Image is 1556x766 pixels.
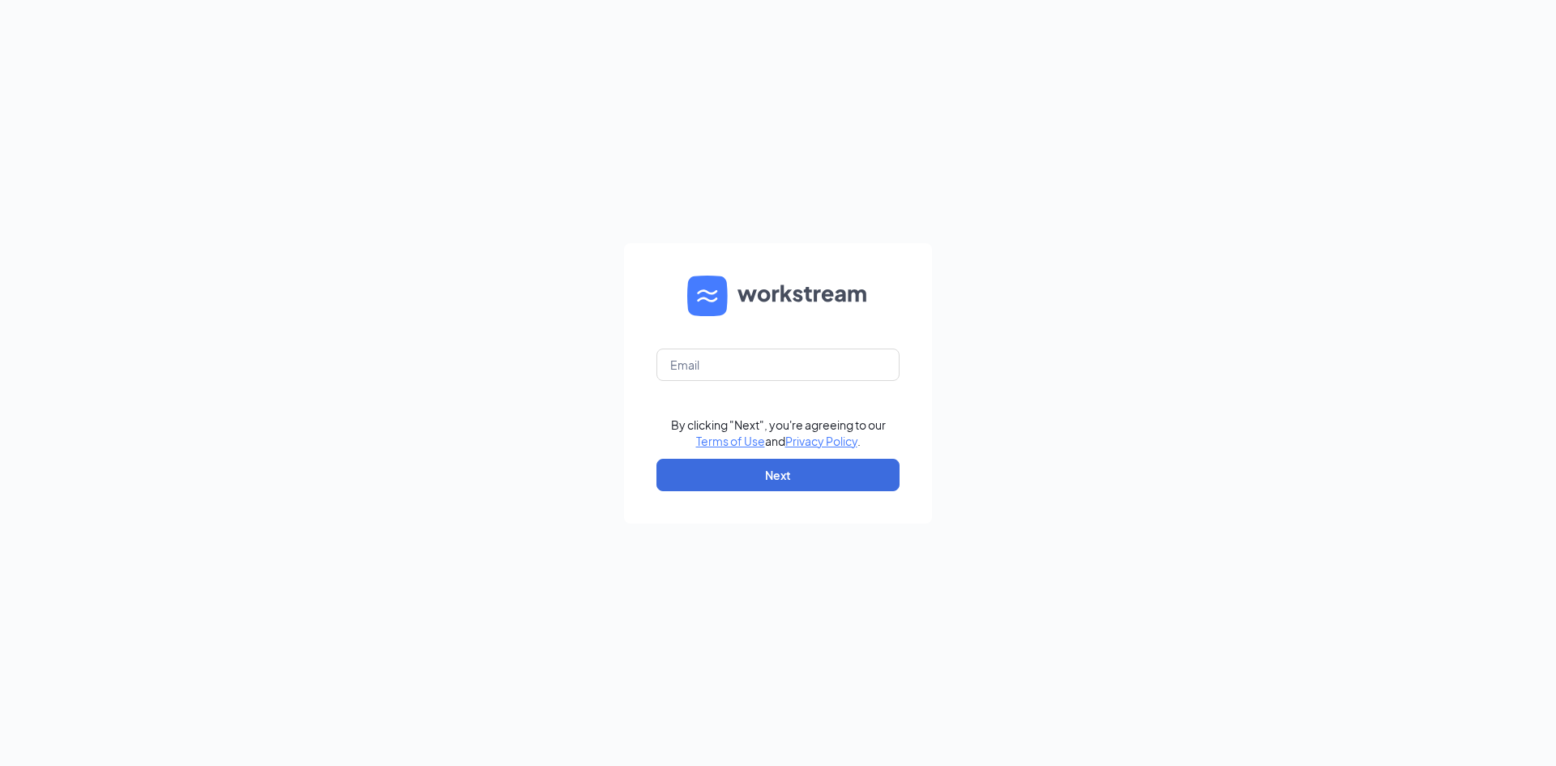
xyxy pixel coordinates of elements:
div: By clicking "Next", you're agreeing to our and . [671,417,886,449]
a: Terms of Use [696,434,765,448]
a: Privacy Policy [785,434,857,448]
img: WS logo and Workstream text [687,276,869,316]
button: Next [656,459,900,491]
input: Email [656,349,900,381]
